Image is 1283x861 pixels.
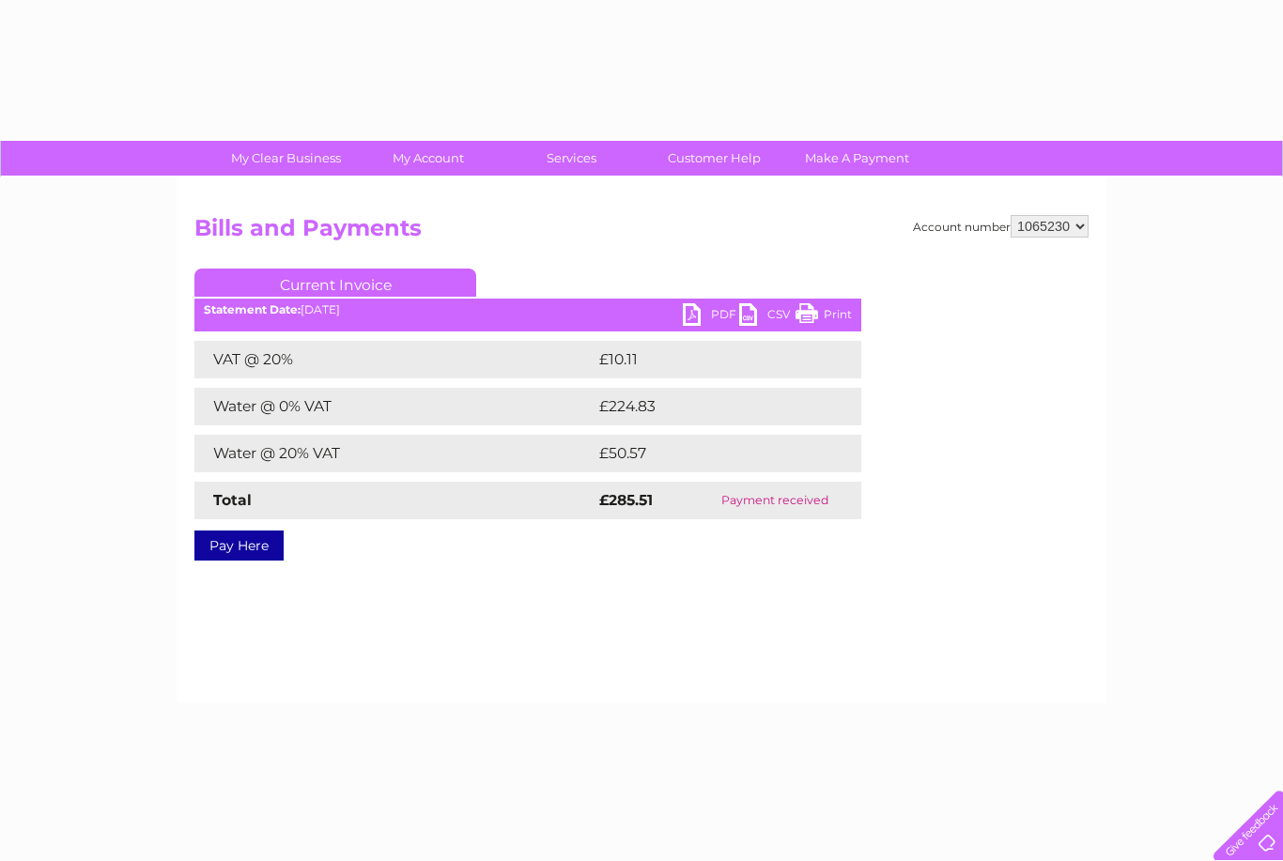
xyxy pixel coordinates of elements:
td: Water @ 0% VAT [194,388,595,425]
a: My Clear Business [209,141,363,176]
td: £224.83 [595,388,828,425]
a: Customer Help [637,141,792,176]
a: Services [494,141,649,176]
a: Print [796,303,852,331]
td: VAT @ 20% [194,341,595,378]
b: Statement Date: [204,302,301,316]
a: Pay Here [194,530,284,561]
h2: Bills and Payments [194,215,1089,251]
td: £10.11 [595,341,817,378]
a: PDF [683,303,739,331]
a: Current Invoice [194,269,476,297]
a: My Account [351,141,506,176]
div: Account number [913,215,1089,238]
div: [DATE] [194,303,861,316]
td: £50.57 [595,435,823,472]
strong: £285.51 [599,491,653,509]
a: Make A Payment [780,141,935,176]
a: CSV [739,303,796,331]
strong: Total [213,491,252,509]
td: Payment received [688,482,861,519]
td: Water @ 20% VAT [194,435,595,472]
